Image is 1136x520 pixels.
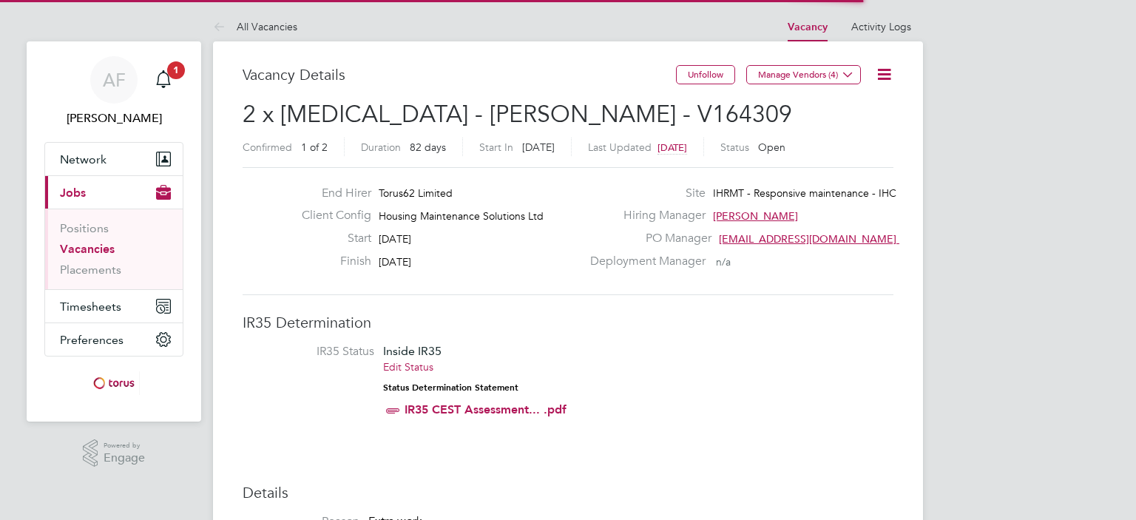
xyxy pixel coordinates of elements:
a: Vacancies [60,242,115,256]
button: Timesheets [45,290,183,323]
a: Vacancy [788,21,828,33]
a: Edit Status [383,360,433,374]
span: 2 x [MEDICAL_DATA] - [PERSON_NAME] - V164309 [243,100,792,129]
span: Powered by [104,439,145,452]
img: torus-logo-retina.png [88,371,140,395]
a: AF[PERSON_NAME] [44,56,183,127]
a: 1 [149,56,178,104]
span: 1 [167,61,185,79]
label: Status [720,141,749,154]
label: Start [290,231,371,246]
a: Positions [60,221,109,235]
label: Site [581,186,706,201]
label: Duration [361,141,401,154]
a: All Vacancies [213,20,297,33]
a: Activity Logs [851,20,911,33]
button: Unfollow [676,65,735,84]
span: [PERSON_NAME] [713,209,798,223]
span: Preferences [60,333,124,347]
span: IHRMT - Responsive maintenance - IHC [713,186,896,200]
span: Engage [104,452,145,465]
span: Housing Maintenance Solutions Ltd [379,209,544,223]
span: Torus62 Limited [379,186,453,200]
label: Deployment Manager [581,254,706,269]
label: Hiring Manager [581,208,706,223]
label: Start In [479,141,513,154]
nav: Main navigation [27,41,201,422]
span: Jobs [60,186,86,200]
strong: Status Determination Statement [383,382,518,393]
span: Network [60,152,106,166]
span: n/a [716,255,731,269]
div: Jobs [45,209,183,289]
label: Confirmed [243,141,292,154]
h3: Vacancy Details [243,65,676,84]
span: 82 days [410,141,446,154]
a: IR35 CEST Assessment... .pdf [405,402,567,416]
span: 1 of 2 [301,141,328,154]
button: Preferences [45,323,183,356]
span: [EMAIL_ADDRESS][DOMAIN_NAME] working@toru… [719,232,975,246]
span: AF [103,70,126,90]
label: End Hirer [290,186,371,201]
label: Finish [290,254,371,269]
span: [DATE] [657,141,687,154]
button: Network [45,143,183,175]
span: Timesheets [60,300,121,314]
button: Jobs [45,176,183,209]
label: Client Config [290,208,371,223]
a: Powered byEngage [83,439,146,467]
button: Manage Vendors (4) [746,65,861,84]
span: [DATE] [379,232,411,246]
span: Inside IR35 [383,344,442,358]
span: Open [758,141,785,154]
label: PO Manager [581,231,711,246]
span: Alan Fairley [44,109,183,127]
span: [DATE] [522,141,555,154]
a: Placements [60,263,121,277]
h3: Details [243,483,893,502]
label: Last Updated [588,141,652,154]
h3: IR35 Determination [243,313,893,332]
a: Go to home page [44,371,183,395]
label: IR35 Status [257,344,374,359]
span: [DATE] [379,255,411,269]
